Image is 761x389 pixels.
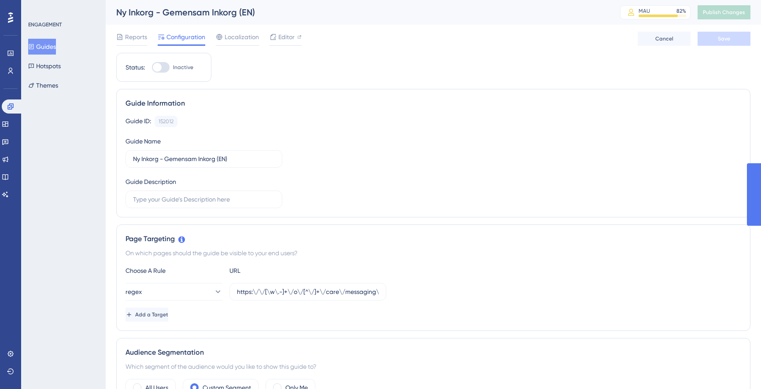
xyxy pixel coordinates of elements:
[126,176,176,187] div: Guide Description
[698,5,750,19] button: Publish Changes
[28,39,56,55] button: Guides
[639,7,650,15] div: MAU
[133,154,275,164] input: Type your Guide’s Name here
[225,32,259,42] span: Localization
[126,361,741,372] div: Which segment of the audience would you like to show this guide to?
[28,21,62,28] div: ENGAGEMENT
[126,248,741,258] div: On which pages should the guide be visible to your end users?
[159,118,174,125] div: 152012
[126,308,168,322] button: Add a Target
[698,32,750,46] button: Save
[126,136,161,147] div: Guide Name
[28,77,58,93] button: Themes
[676,7,686,15] div: 82 %
[655,35,673,42] span: Cancel
[126,347,741,358] div: Audience Segmentation
[173,64,193,71] span: Inactive
[638,32,691,46] button: Cancel
[278,32,295,42] span: Editor
[703,9,745,16] span: Publish Changes
[126,234,741,244] div: Page Targeting
[28,58,61,74] button: Hotspots
[724,354,750,381] iframe: UserGuiding AI Assistant Launcher
[126,286,142,297] span: regex
[718,35,730,42] span: Save
[237,287,379,297] input: yourwebsite.com/path
[166,32,205,42] span: Configuration
[126,283,222,301] button: regex
[126,98,741,109] div: Guide Information
[126,62,145,73] div: Status:
[125,32,147,42] span: Reports
[133,194,275,204] input: Type your Guide’s Description here
[126,116,151,127] div: Guide ID:
[135,311,168,318] span: Add a Target
[116,6,598,18] div: Ny Inkorg - Gemensam Inkorg (EN)
[229,265,326,276] div: URL
[126,265,222,276] div: Choose A Rule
